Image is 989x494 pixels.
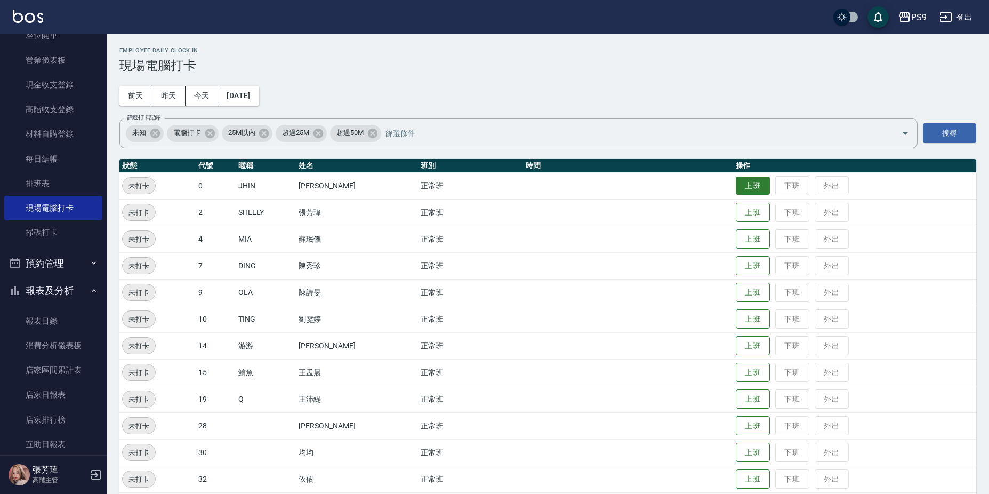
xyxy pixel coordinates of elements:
[4,432,102,457] a: 互助日報表
[123,234,155,245] span: 未打卡
[196,279,236,306] td: 9
[167,125,219,142] div: 電腦打卡
[222,125,273,142] div: 25M以內
[418,159,523,173] th: 班別
[897,125,914,142] button: Open
[418,466,523,492] td: 正常班
[296,332,418,359] td: [PERSON_NAME]
[167,128,207,138] span: 電腦打卡
[123,367,155,378] span: 未打卡
[196,172,236,199] td: 0
[152,86,186,106] button: 昨天
[4,97,102,122] a: 高階收支登錄
[418,226,523,252] td: 正常班
[418,279,523,306] td: 正常班
[736,363,770,383] button: 上班
[418,359,523,386] td: 正常班
[236,279,296,306] td: OLA
[236,159,296,173] th: 暱稱
[736,229,770,249] button: 上班
[523,159,733,173] th: 時間
[4,220,102,245] a: 掃碼打卡
[923,123,976,143] button: 搜尋
[296,359,418,386] td: 王孟晨
[236,359,296,386] td: 鮪魚
[119,58,976,73] h3: 現場電腦打卡
[236,332,296,359] td: 游游
[126,128,152,138] span: 未知
[123,287,155,298] span: 未打卡
[123,180,155,192] span: 未打卡
[733,159,976,173] th: 操作
[296,412,418,439] td: [PERSON_NAME]
[894,6,931,28] button: PS9
[4,48,102,73] a: 營業儀表板
[186,86,219,106] button: 今天
[236,386,296,412] td: Q
[296,159,418,173] th: 姓名
[196,252,236,279] td: 7
[418,386,523,412] td: 正常班
[119,86,152,106] button: 前天
[935,7,976,27] button: 登出
[196,412,236,439] td: 28
[4,122,102,146] a: 材料自購登錄
[736,389,770,409] button: 上班
[123,420,155,432] span: 未打卡
[276,128,316,138] span: 超過25M
[911,11,927,24] div: PS9
[418,172,523,199] td: 正常班
[236,172,296,199] td: JHIN
[196,466,236,492] td: 32
[4,408,102,432] a: 店家排行榜
[123,340,155,352] span: 未打卡
[296,199,418,226] td: 張芳瑋
[127,114,160,122] label: 篩選打卡記錄
[4,23,102,47] a: 座位開單
[222,128,262,138] span: 25M以內
[123,207,155,218] span: 未打卡
[123,474,155,485] span: 未打卡
[330,128,370,138] span: 超過50M
[4,171,102,196] a: 排班表
[296,386,418,412] td: 王沛緹
[4,309,102,333] a: 報表目錄
[13,10,43,23] img: Logo
[123,447,155,458] span: 未打卡
[276,125,327,142] div: 超過25M
[4,73,102,97] a: 現金收支登錄
[196,439,236,466] td: 30
[119,47,976,54] h2: Employee Daily Clock In
[736,177,770,195] button: 上班
[196,226,236,252] td: 4
[126,125,164,142] div: 未知
[330,125,381,142] div: 超過50M
[9,464,30,485] img: Person
[33,465,87,475] h5: 張芳瑋
[296,466,418,492] td: 依依
[418,412,523,439] td: 正常班
[418,306,523,332] td: 正常班
[4,147,102,171] a: 每日結帳
[296,306,418,332] td: 劉雯婷
[383,124,883,142] input: 篩選條件
[296,252,418,279] td: 陳秀珍
[4,333,102,358] a: 消費分析儀表板
[736,256,770,276] button: 上班
[736,469,770,489] button: 上班
[236,199,296,226] td: SHELLY
[4,358,102,383] a: 店家區間累計表
[119,159,196,173] th: 狀態
[123,394,155,405] span: 未打卡
[736,283,770,302] button: 上班
[867,6,889,28] button: save
[418,332,523,359] td: 正常班
[4,383,102,407] a: 店家日報表
[418,252,523,279] td: 正常班
[236,226,296,252] td: MIA
[196,386,236,412] td: 19
[418,439,523,466] td: 正常班
[4,277,102,305] button: 報表及分析
[196,159,236,173] th: 代號
[296,439,418,466] td: 均均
